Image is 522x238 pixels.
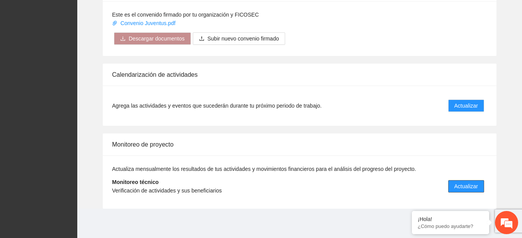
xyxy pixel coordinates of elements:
span: Agrega las actividades y eventos que sucederán durante tu próximo periodo de trabajo. [112,101,321,110]
span: Actualizar [454,182,478,191]
span: Actualiza mensualmente los resultados de tus actividades y movimientos financieros para el anális... [112,166,416,172]
div: ¡Hola! [418,216,483,222]
span: Verificación de actividades y sus beneficiarios [112,187,222,194]
div: Monitoreo de proyecto [112,133,487,155]
button: uploadSubir nuevo convenio firmado [193,32,285,45]
textarea: Escriba su mensaje y pulse “Intro” [4,157,147,184]
div: Minimizar ventana de chat en vivo [127,4,145,22]
span: Subir nuevo convenio firmado [207,34,279,43]
span: Descargar documentos [129,34,185,43]
div: Chatee con nosotros ahora [40,39,130,49]
p: ¿Cómo puedo ayudarte? [418,223,483,229]
span: Estamos en línea. [45,76,107,154]
span: uploadSubir nuevo convenio firmado [193,35,285,42]
strong: Monitoreo técnico [112,179,159,185]
span: paper-clip [112,20,117,26]
div: Calendarización de actividades [112,64,487,86]
span: Actualizar [454,101,478,110]
span: upload [199,36,204,42]
button: downloadDescargar documentos [114,32,191,45]
button: Actualizar [448,100,484,112]
span: download [120,36,126,42]
button: Actualizar [448,180,484,192]
span: Este es el convenido firmado por tu organización y FICOSEC [112,12,259,18]
a: Convenio Juventus.pdf [112,20,177,26]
